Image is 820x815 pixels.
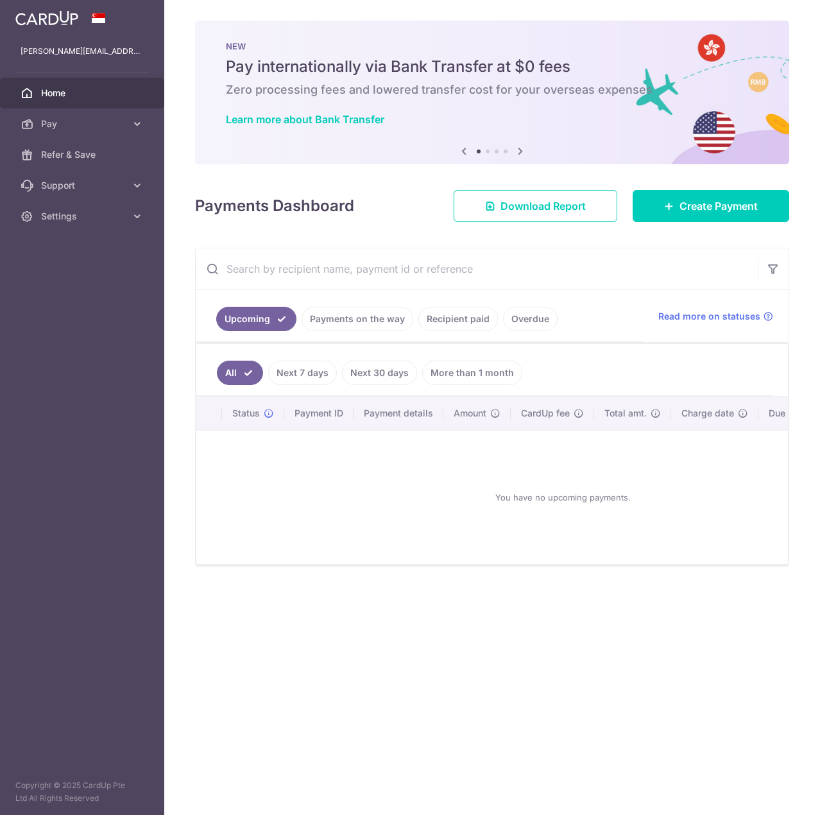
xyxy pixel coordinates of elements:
[284,397,354,430] th: Payment ID
[41,148,126,161] span: Refer & Save
[226,56,758,77] h5: Pay internationally via Bank Transfer at $0 fees
[216,307,296,331] a: Upcoming
[41,117,126,130] span: Pay
[41,179,126,192] span: Support
[679,198,758,214] span: Create Payment
[41,87,126,99] span: Home
[454,190,617,222] a: Download Report
[15,10,78,26] img: CardUp
[196,248,758,289] input: Search by recipient name, payment id or reference
[422,361,522,385] a: More than 1 month
[604,407,647,420] span: Total amt.
[658,310,760,323] span: Read more on statuses
[418,307,498,331] a: Recipient paid
[195,194,354,218] h4: Payments Dashboard
[342,361,417,385] a: Next 30 days
[503,307,558,331] a: Overdue
[226,82,758,98] h6: Zero processing fees and lowered transfer cost for your overseas expenses
[195,21,789,164] img: Bank transfer banner
[769,407,807,420] span: Due date
[454,407,486,420] span: Amount
[226,113,384,126] a: Learn more about Bank Transfer
[302,307,413,331] a: Payments on the way
[500,198,586,214] span: Download Report
[681,407,734,420] span: Charge date
[268,361,337,385] a: Next 7 days
[41,210,126,223] span: Settings
[521,407,570,420] span: CardUp fee
[232,407,260,420] span: Status
[354,397,443,430] th: Payment details
[633,190,789,222] a: Create Payment
[217,361,263,385] a: All
[658,310,773,323] a: Read more on statuses
[226,41,758,51] p: NEW
[21,45,144,58] p: [PERSON_NAME][EMAIL_ADDRESS][DOMAIN_NAME]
